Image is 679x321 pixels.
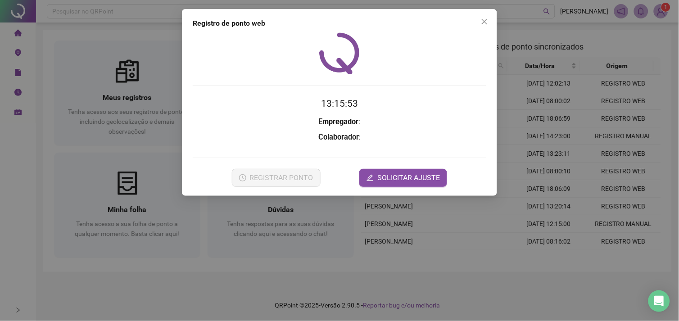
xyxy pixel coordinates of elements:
[232,169,321,187] button: REGISTRAR PONTO
[318,133,359,141] strong: Colaborador
[319,32,360,74] img: QRPoint
[193,18,486,29] div: Registro de ponto web
[321,98,358,109] time: 13:15:53
[477,14,492,29] button: Close
[377,172,440,183] span: SOLICITAR AJUSTE
[481,18,488,25] span: close
[319,118,359,126] strong: Empregador
[648,290,670,312] div: Open Intercom Messenger
[193,131,486,143] h3: :
[193,116,486,128] h3: :
[367,174,374,181] span: edit
[359,169,447,187] button: editSOLICITAR AJUSTE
